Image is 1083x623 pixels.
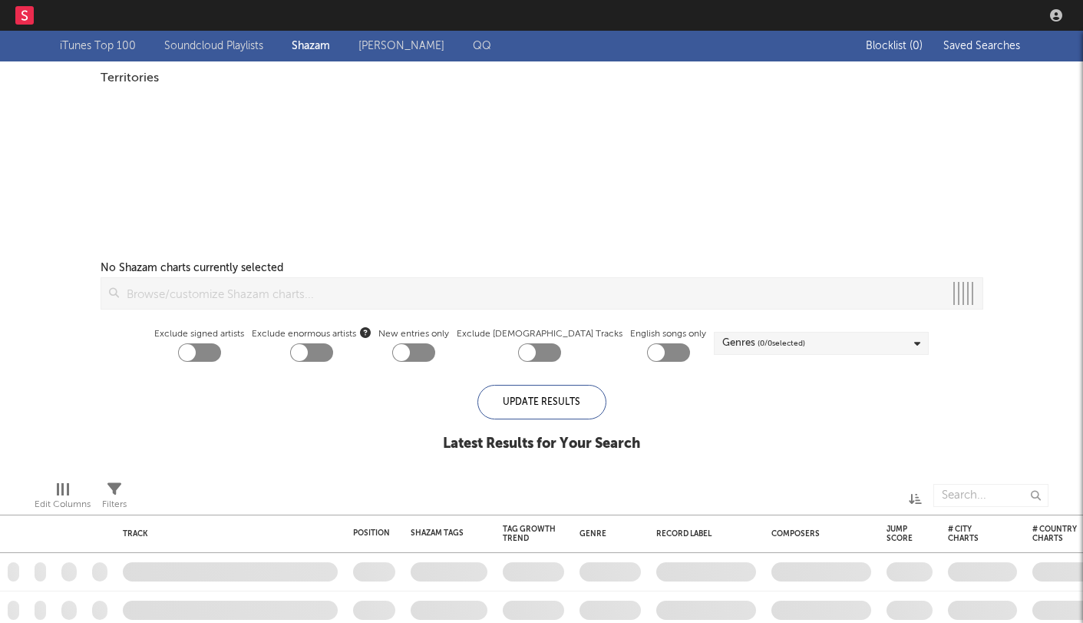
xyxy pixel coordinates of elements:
[102,495,127,514] div: Filters
[579,529,633,538] div: Genre
[887,525,913,543] div: Jump Score
[411,529,464,538] div: Shazam Tags
[119,278,944,309] input: Browse/customize Shazam charts...
[358,37,444,55] a: [PERSON_NAME]
[866,41,923,51] span: Blocklist
[943,41,1023,51] span: Saved Searches
[933,484,1048,507] input: Search...
[101,69,983,88] div: Territories
[123,529,330,538] div: Track
[443,435,640,453] div: Latest Results for Your Search
[154,325,244,343] label: Exclude signed artists
[164,37,263,55] a: Soundcloud Playlists
[102,476,127,521] div: Filters
[722,334,805,353] div: Genres
[252,325,371,343] span: Exclude enormous artists
[353,529,390,538] div: Position
[473,37,491,55] a: QQ
[101,259,283,277] div: No Shazam charts currently selected
[910,41,923,51] span: ( 0 )
[1032,525,1078,543] div: # Country Charts
[939,40,1023,52] button: Saved Searches
[771,529,863,538] div: Composers
[503,525,556,543] div: Tag Growth Trend
[477,385,606,419] div: Update Results
[656,529,748,538] div: Record Label
[360,325,371,340] button: Exclude enormous artists
[60,37,136,55] a: iTunes Top 100
[630,325,706,343] label: English songs only
[948,525,994,543] div: # City Charts
[378,325,449,343] label: New entries only
[35,495,91,514] div: Edit Columns
[35,476,91,521] div: Edit Columns
[457,325,622,343] label: Exclude [DEMOGRAPHIC_DATA] Tracks
[758,334,805,353] span: ( 0 / 0 selected)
